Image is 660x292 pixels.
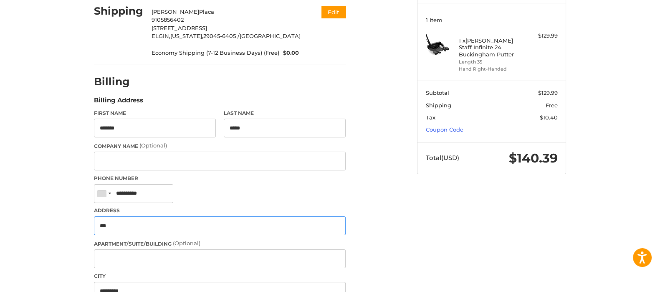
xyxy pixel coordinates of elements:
h2: Shipping [94,5,143,18]
h4: 1 x [PERSON_NAME] Staff Infinite 24 Buckingham Putter [459,37,523,58]
label: First Name [94,109,216,117]
span: $0.00 [279,49,299,57]
label: Company Name [94,142,346,150]
span: Total (USD) [426,154,459,162]
span: Economy Shipping (7-12 Business Days) (Free) [152,49,279,57]
small: (Optional) [139,142,167,149]
span: [STREET_ADDRESS] [152,25,207,31]
span: Free [546,102,558,109]
div: $129.99 [525,32,558,40]
span: Shipping [426,102,451,109]
label: Last Name [224,109,346,117]
small: (Optional) [173,240,200,246]
label: Address [94,207,346,214]
label: Apartment/Suite/Building [94,239,346,248]
span: Subtotal [426,89,449,96]
h2: Billing [94,75,143,88]
h3: 1 Item [426,17,558,23]
span: ELGIN, [152,33,170,39]
span: $140.39 [509,150,558,166]
label: City [94,272,346,280]
span: 29045-6405 / [203,33,240,39]
a: Coupon Code [426,126,463,133]
span: Placa [199,8,214,15]
span: Tax [426,114,435,121]
span: [US_STATE], [170,33,203,39]
span: $10.40 [540,114,558,121]
span: 9105856402 [152,16,184,23]
span: $129.99 [538,89,558,96]
li: Hand Right-Handed [459,66,523,73]
li: Length 35 [459,58,523,66]
button: Edit [321,6,346,18]
span: [GEOGRAPHIC_DATA] [240,33,301,39]
legend: Billing Address [94,96,143,109]
label: Phone Number [94,175,346,182]
span: [PERSON_NAME] [152,8,199,15]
